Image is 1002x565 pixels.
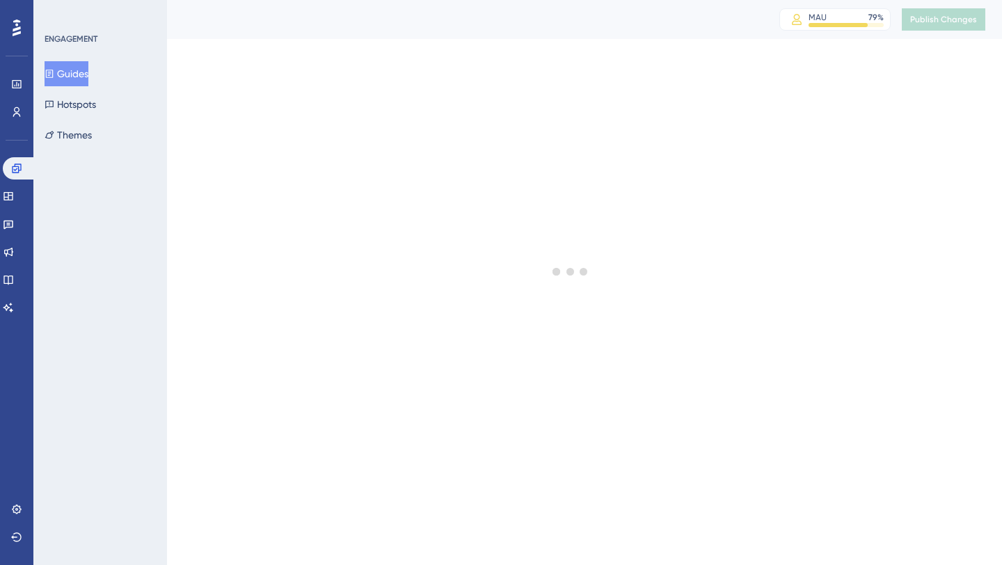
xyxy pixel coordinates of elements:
[45,33,97,45] div: ENGAGEMENT
[868,12,884,23] div: 79 %
[45,122,92,148] button: Themes
[45,92,96,117] button: Hotspots
[809,12,827,23] div: MAU
[902,8,985,31] button: Publish Changes
[910,14,977,25] span: Publish Changes
[45,61,88,86] button: Guides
